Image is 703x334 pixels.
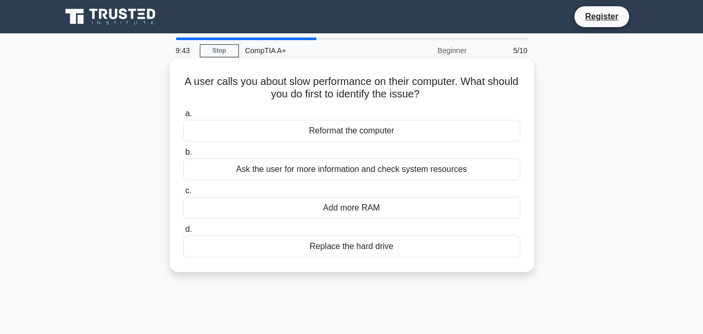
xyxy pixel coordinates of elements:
div: Replace the hard drive [183,236,520,257]
div: Ask the user for more information and check system resources [183,158,520,180]
span: b. [185,147,192,156]
a: Stop [200,44,239,57]
span: a. [185,109,192,118]
div: Add more RAM [183,197,520,219]
div: Reformat the computer [183,120,520,142]
a: Register [579,10,624,23]
h5: A user calls you about slow performance on their computer. What should you do first to identify t... [182,75,521,101]
span: c. [185,186,191,195]
div: CompTIA A+ [239,40,382,61]
div: 9:43 [170,40,200,61]
div: 5/10 [473,40,534,61]
span: d. [185,225,192,233]
div: Beginner [382,40,473,61]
